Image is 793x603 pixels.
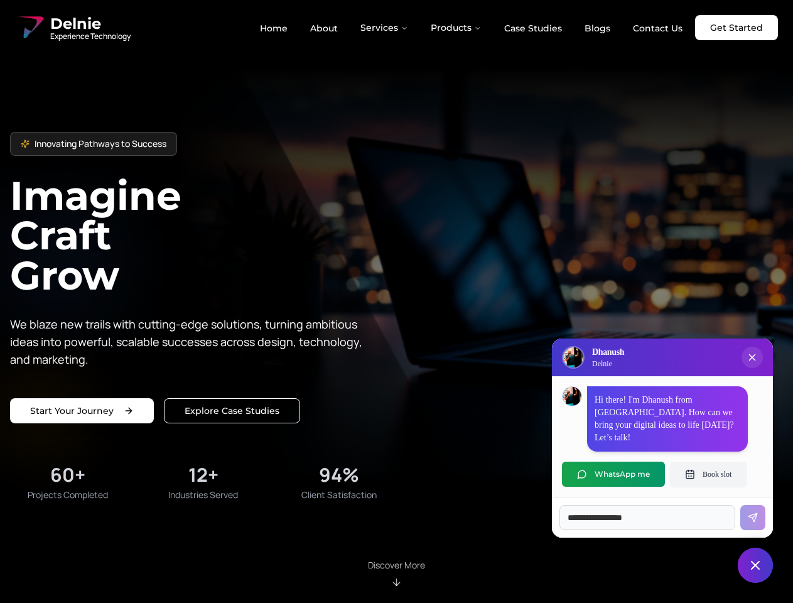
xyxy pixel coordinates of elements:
button: Close chat [738,548,773,583]
img: Dhanush [563,387,581,406]
a: Home [250,18,298,39]
nav: Main [250,15,693,40]
a: About [300,18,348,39]
div: 60+ [50,464,85,486]
img: Delnie Logo [15,13,45,43]
button: Products [421,15,492,40]
a: Start your project with us [10,398,154,423]
span: Client Satisfaction [301,489,377,501]
p: Hi there! I'm Dhanush from [GEOGRAPHIC_DATA]. How can we bring your digital ideas to life [DATE]?... [595,394,740,444]
div: 94% [319,464,359,486]
button: Services [350,15,418,40]
a: Delnie Logo Full [15,13,131,43]
span: Projects Completed [28,489,108,501]
a: Blogs [575,18,620,39]
span: Delnie [50,14,131,34]
img: Delnie Logo [563,347,583,367]
a: Get Started [695,15,778,40]
span: Experience Technology [50,31,131,41]
div: 12+ [188,464,218,486]
div: Scroll to About section [368,559,425,588]
p: Delnie [592,359,624,369]
button: Close chat popup [742,347,763,368]
span: Industries Served [168,489,238,501]
a: Case Studies [494,18,572,39]
button: WhatsApp me [562,462,665,487]
p: Discover More [368,559,425,572]
h3: Dhanush [592,346,624,359]
span: Innovating Pathways to Success [35,138,166,150]
a: Contact Us [623,18,693,39]
button: Book slot [670,462,747,487]
a: Explore our solutions [164,398,300,423]
p: We blaze new trails with cutting-edge solutions, turning ambitious ideas into powerful, scalable ... [10,315,372,368]
h1: Imagine Craft Grow [10,176,397,295]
